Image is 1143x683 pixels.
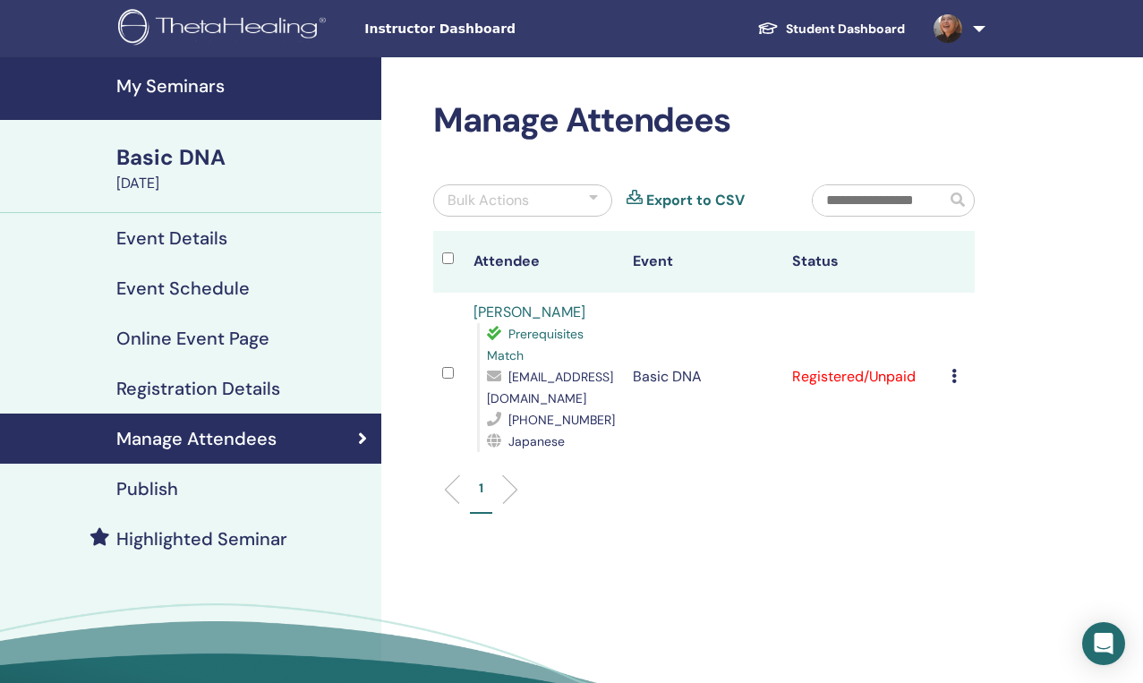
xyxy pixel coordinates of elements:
[465,231,624,293] th: Attendee
[433,100,975,141] h2: Manage Attendees
[364,20,633,38] span: Instructor Dashboard
[116,428,277,449] h4: Manage Attendees
[1082,622,1125,665] div: Open Intercom Messenger
[487,369,613,406] span: [EMAIL_ADDRESS][DOMAIN_NAME]
[116,328,269,349] h4: Online Event Page
[116,75,371,97] h4: My Seminars
[646,190,745,211] a: Export to CSV
[116,173,371,194] div: [DATE]
[473,303,585,321] a: [PERSON_NAME]
[116,528,287,550] h4: Highlighted Seminar
[116,378,280,399] h4: Registration Details
[106,142,381,194] a: Basic DNA[DATE]
[118,9,332,49] img: logo.png
[116,142,371,173] div: Basic DNA
[116,227,227,249] h4: Event Details
[743,13,919,46] a: Student Dashboard
[448,190,529,211] div: Bulk Actions
[934,14,962,43] img: default.jpg
[479,479,483,498] p: 1
[508,412,615,428] span: [PHONE_NUMBER]
[116,277,250,299] h4: Event Schedule
[624,231,783,293] th: Event
[783,231,943,293] th: Status
[487,326,584,363] span: Prerequisites Match
[116,478,178,499] h4: Publish
[624,293,783,461] td: Basic DNA
[757,21,779,36] img: graduation-cap-white.svg
[508,433,565,449] span: Japanese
